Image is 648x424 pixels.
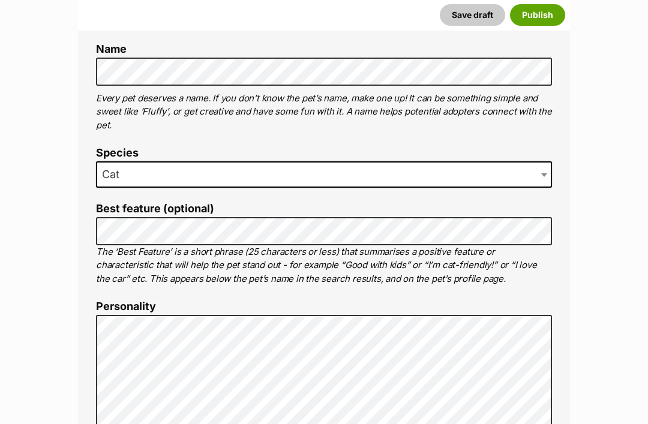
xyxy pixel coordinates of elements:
button: Save draft [440,4,505,26]
span: Cat [97,166,131,183]
span: Cat [96,161,552,188]
label: Best feature (optional) [96,203,552,215]
button: Publish [510,4,565,26]
label: Species [96,147,552,160]
label: Name [96,43,552,56]
p: Every pet deserves a name. If you don’t know the pet’s name, make one up! It can be something sim... [96,92,552,133]
label: Personality [96,300,552,313]
p: The ‘Best Feature’ is a short phrase (25 characters or less) that summarises a positive feature o... [96,245,552,286]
